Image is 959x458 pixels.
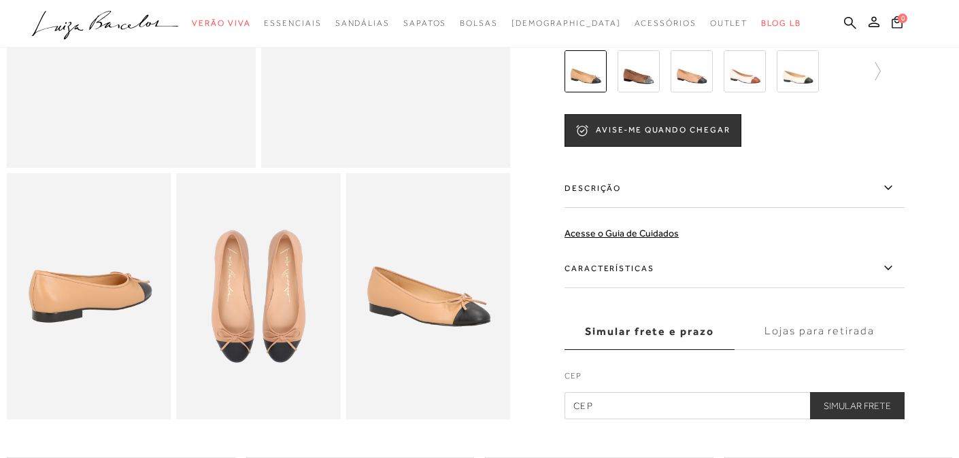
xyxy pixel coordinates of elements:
label: Descrição [565,169,905,208]
a: Acesse o Guia de Cuidados [565,228,679,239]
a: noSubCategoriesText [511,11,621,36]
input: CEP [565,392,905,419]
span: BLOG LB [761,18,801,28]
label: Simular frete e prazo [565,313,735,350]
a: BLOG LB [761,11,801,36]
span: Essenciais [264,18,321,28]
button: Simular Frete [810,392,905,419]
a: categoryNavScreenReaderText [335,11,390,36]
span: Bolsas [460,18,498,28]
span: Outlet [710,18,748,28]
img: SAPATILHA BICOLOR OFF WHITE [777,50,819,92]
img: image [7,173,171,419]
button: 0 [888,15,907,33]
a: categoryNavScreenReaderText [635,11,696,36]
span: Sandálias [335,18,390,28]
label: Características [565,249,905,288]
img: SAPATILHA BICOLOR BEGE [565,50,607,92]
button: AVISE-ME QUANDO CHEGAR [565,114,741,147]
a: categoryNavScreenReaderText [192,11,250,36]
img: image [346,173,510,419]
a: categoryNavScreenReaderText [460,11,498,36]
a: categoryNavScreenReaderText [264,11,321,36]
img: SAPATILHA BICOLOR EM COURO OFF WHITE E CASTANHO [724,50,766,92]
label: CEP [565,370,905,389]
img: image [176,173,340,419]
a: categoryNavScreenReaderText [710,11,748,36]
a: categoryNavScreenReaderText [403,11,446,36]
span: 0 [898,14,907,23]
span: [DEMOGRAPHIC_DATA] [511,18,621,28]
span: Acessórios [635,18,696,28]
label: Lojas para retirada [735,313,905,350]
img: Sapatilha bicolor camurça bege [618,50,660,92]
span: Sapatos [403,18,446,28]
img: SAPATILHA BICOLOR EM COURO BEGE BLUSH E PRETO [671,50,713,92]
span: Verão Viva [192,18,250,28]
